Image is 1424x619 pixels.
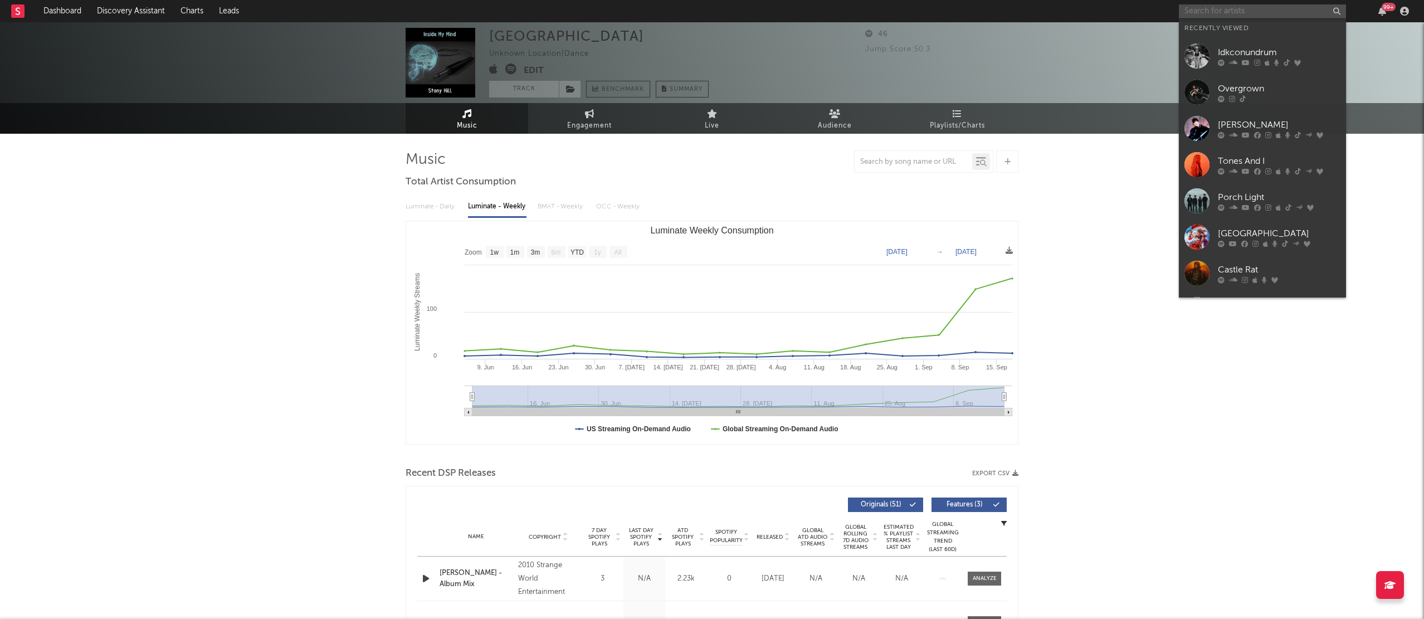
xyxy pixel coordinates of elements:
text: 0 [433,352,437,359]
text: Global Streaming On-Demand Audio [723,425,838,433]
span: Global Rolling 7D Audio Streams [840,524,871,550]
span: Released [757,534,783,540]
div: [DATE] [754,573,792,584]
svg: Luminate Weekly Consumption [406,221,1018,444]
div: 3 [584,573,621,584]
span: Copyright [529,534,561,540]
div: Idkconundrum [1218,46,1340,59]
a: Idkconundrum [1179,38,1346,74]
text: 7. [DATE] [618,364,645,371]
button: Features(3) [932,498,1007,512]
div: Tones And I [1218,154,1340,168]
span: Total Artist Consumption [406,176,516,189]
text: 3m [531,248,540,256]
text: 23. Jun [548,364,568,371]
span: Estimated % Playlist Streams Last Day [883,524,914,550]
text: 15. Sep [986,364,1007,371]
text: 25. Aug [877,364,898,371]
span: Jump Score: 50.3 [865,46,930,53]
div: N/A [797,573,835,584]
span: Recent DSP Releases [406,467,496,480]
span: Originals ( 51 ) [855,501,906,508]
span: Music [457,119,477,133]
span: Playlists/Charts [930,119,985,133]
text: US Streaming On-Demand Audio [587,425,691,433]
span: Global ATD Audio Streams [797,527,828,547]
a: Overgrown [1179,74,1346,110]
text: 1m [510,248,520,256]
span: Benchmark [602,83,644,96]
span: 7 Day Spotify Plays [584,527,614,547]
span: 46 [865,31,888,38]
button: Edit [524,64,544,77]
a: Live [651,103,773,134]
text: 4. Aug [769,364,786,371]
text: YTD [570,248,584,256]
text: 1w [490,248,499,256]
text: 16. Jun [512,364,532,371]
span: Features ( 3 ) [939,501,990,508]
span: Live [705,119,719,133]
text: [DATE] [955,248,977,256]
text: → [937,248,943,256]
div: 99 + [1382,3,1396,11]
button: Track [489,81,559,98]
div: [GEOGRAPHIC_DATA] [1218,227,1340,240]
div: [GEOGRAPHIC_DATA] [489,28,644,44]
text: Zoom [465,248,482,256]
div: [PERSON_NAME] [1218,118,1340,131]
div: Recently Viewed [1184,22,1340,35]
div: Global Streaming Trend (Last 60D) [926,520,959,554]
a: Benchmark [586,81,650,98]
a: Guilt Trip [1179,291,1346,328]
div: Castle Rat [1218,263,1340,276]
span: Spotify Popularity [710,528,743,545]
text: 14. [DATE] [654,364,683,371]
button: Originals(51) [848,498,923,512]
text: 30. Jun [585,364,605,371]
a: [PERSON_NAME] [1179,110,1346,147]
text: 6m [552,248,561,256]
span: ATD Spotify Plays [668,527,698,547]
input: Search by song name or URL [855,158,972,167]
div: N/A [883,573,920,584]
button: Summary [656,81,709,98]
a: Porch Light [1179,183,1346,219]
div: 2010 Strange World Entertainment [518,559,579,599]
div: Name [440,533,513,541]
text: 1y [594,248,601,256]
div: N/A [840,573,877,584]
text: Luminate Weekly Streams [413,273,421,351]
a: Audience [773,103,896,134]
input: Search for artists [1179,4,1346,18]
div: N/A [626,573,662,584]
text: 21. [DATE] [690,364,719,371]
a: Music [406,103,528,134]
text: 18. Aug [840,364,861,371]
a: [PERSON_NAME] - Album Mix [440,568,513,589]
a: [GEOGRAPHIC_DATA] [1179,219,1346,255]
div: Luminate - Weekly [468,197,526,216]
span: Audience [818,119,852,133]
text: Luminate Weekly Consumption [650,226,773,235]
a: Tones And I [1179,147,1346,183]
text: 1. Sep [915,364,933,371]
div: 0 [710,573,749,584]
span: Engagement [567,119,612,133]
text: 28. [DATE] [726,364,756,371]
text: [DATE] [886,248,908,256]
div: Unknown Location | Dance [489,47,602,61]
span: Last Day Spotify Plays [626,527,656,547]
text: 100 [427,305,437,312]
text: All [614,248,621,256]
div: Overgrown [1218,82,1340,95]
button: 99+ [1378,7,1386,16]
text: 11. Aug [804,364,825,371]
span: Summary [670,86,703,92]
a: Engagement [528,103,651,134]
a: Castle Rat [1179,255,1346,291]
button: Export CSV [972,470,1018,477]
text: 8. Sep [951,364,969,371]
div: Porch Light [1218,191,1340,204]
